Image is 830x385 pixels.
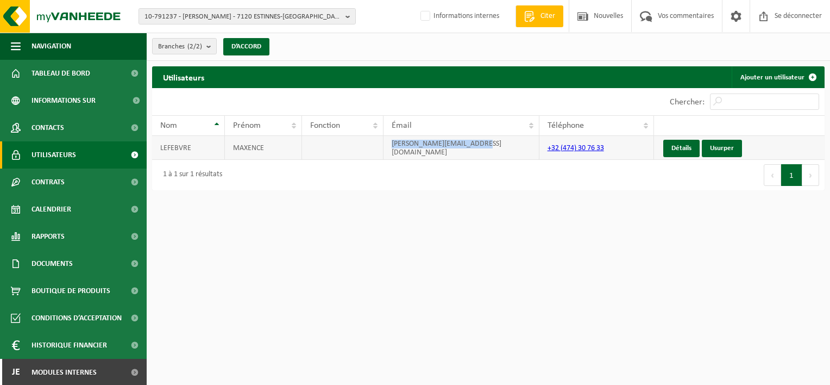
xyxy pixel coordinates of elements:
[515,5,563,27] a: Citer
[670,98,705,107] label: Chercher:
[383,136,539,160] td: [PERSON_NAME][EMAIL_ADDRESS][DOMAIN_NAME]
[781,164,802,186] button: 1
[663,140,700,157] a: Détails
[548,121,584,130] span: Téléphone
[32,87,125,114] span: Informations sur l’entreprise
[158,165,222,185] div: 1 à 1 sur 1 résultats
[32,60,90,87] span: Tableau de bord
[548,144,604,152] a: +32 (474) 30 76 33
[392,121,412,130] span: Émail
[32,332,107,359] span: Historique financier
[187,43,202,50] count: (2/2)
[160,121,177,130] span: Nom
[32,277,110,305] span: Boutique de produits
[702,140,742,157] a: Usurper
[310,121,340,130] span: Fonction
[802,164,819,186] button: Prochain
[764,164,781,186] button: Précédent
[152,66,215,88] h2: Utilisateurs
[144,9,341,25] span: 10-791237 - [PERSON_NAME] - 7120 ESTINNES-[GEOGRAPHIC_DATA][STREET_ADDRESS]
[32,141,76,169] span: Utilisateurs
[152,136,225,160] td: LEFEBVRE
[223,38,269,55] button: D’ACCORD
[139,8,356,24] button: 10-791237 - [PERSON_NAME] - 7120 ESTINNES-[GEOGRAPHIC_DATA][STREET_ADDRESS]
[32,223,65,250] span: Rapports
[32,114,64,141] span: Contacts
[732,66,823,88] a: Ajouter un utilisateur
[538,11,558,22] span: Citer
[158,39,202,55] span: Branches
[233,121,261,130] span: Prénom
[740,74,804,81] font: Ajouter un utilisateur
[152,38,217,54] button: Branches(2/2)
[225,136,302,160] td: MAXENCE
[32,196,71,223] span: Calendrier
[32,250,73,277] span: Documents
[32,305,122,332] span: Conditions d’acceptation
[32,169,65,196] span: Contrats
[32,33,71,60] span: Navigation
[418,8,499,24] label: Informations internes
